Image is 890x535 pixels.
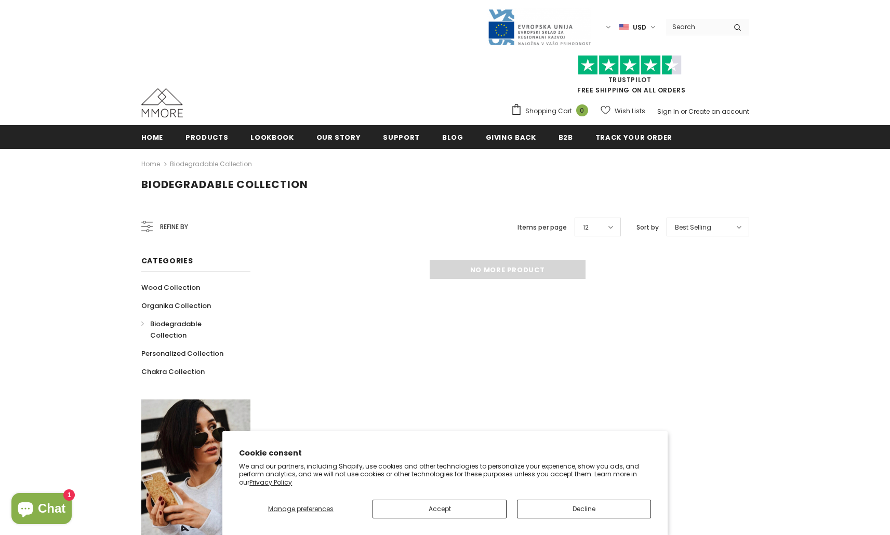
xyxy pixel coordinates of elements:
a: Organika Collection [141,297,211,315]
a: Biodegradable Collection [141,315,239,344]
a: Home [141,125,164,149]
a: Home [141,158,160,170]
a: Our Story [316,125,361,149]
input: Search Site [666,19,726,34]
a: Sign In [657,107,679,116]
a: Products [185,125,228,149]
button: Accept [373,500,507,518]
span: Categories [141,256,193,266]
a: Lookbook [250,125,294,149]
img: Javni Razpis [487,8,591,46]
span: support [383,132,420,142]
span: Biodegradable Collection [141,177,308,192]
span: Best Selling [675,222,711,233]
span: Manage preferences [268,504,334,513]
a: Trustpilot [608,75,652,84]
span: Blog [442,132,463,142]
a: Blog [442,125,463,149]
a: Personalized Collection [141,344,223,363]
span: USD [633,22,646,33]
a: Giving back [486,125,536,149]
a: B2B [559,125,573,149]
span: Our Story [316,132,361,142]
a: Create an account [688,107,749,116]
a: Biodegradable Collection [170,159,252,168]
span: 12 [583,222,589,233]
a: Wish Lists [601,102,645,120]
a: Chakra Collection [141,363,205,381]
a: Track your order [595,125,672,149]
a: Shopping Cart 0 [511,103,593,119]
span: FREE SHIPPING ON ALL ORDERS [511,60,749,95]
span: Lookbook [250,132,294,142]
span: or [681,107,687,116]
h2: Cookie consent [239,448,651,459]
a: support [383,125,420,149]
span: Wish Lists [615,106,645,116]
span: Shopping Cart [525,106,572,116]
span: Organika Collection [141,301,211,311]
span: B2B [559,132,573,142]
span: Personalized Collection [141,349,223,358]
span: 0 [576,104,588,116]
label: Sort by [636,222,659,233]
label: Items per page [517,222,567,233]
img: MMORE Cases [141,88,183,117]
p: We and our partners, including Shopify, use cookies and other technologies to personalize your ex... [239,462,651,487]
inbox-online-store-chat: Shopify online store chat [8,493,75,527]
img: Trust Pilot Stars [578,55,682,75]
a: Privacy Policy [249,478,292,487]
span: Refine by [160,221,188,233]
span: Track your order [595,132,672,142]
span: Biodegradable Collection [150,319,202,340]
span: Chakra Collection [141,367,205,377]
button: Decline [517,500,651,518]
button: Manage preferences [239,500,362,518]
span: Giving back [486,132,536,142]
a: Javni Razpis [487,22,591,31]
span: Wood Collection [141,283,200,292]
img: USD [619,23,629,32]
a: Wood Collection [141,278,200,297]
span: Products [185,132,228,142]
span: Home [141,132,164,142]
